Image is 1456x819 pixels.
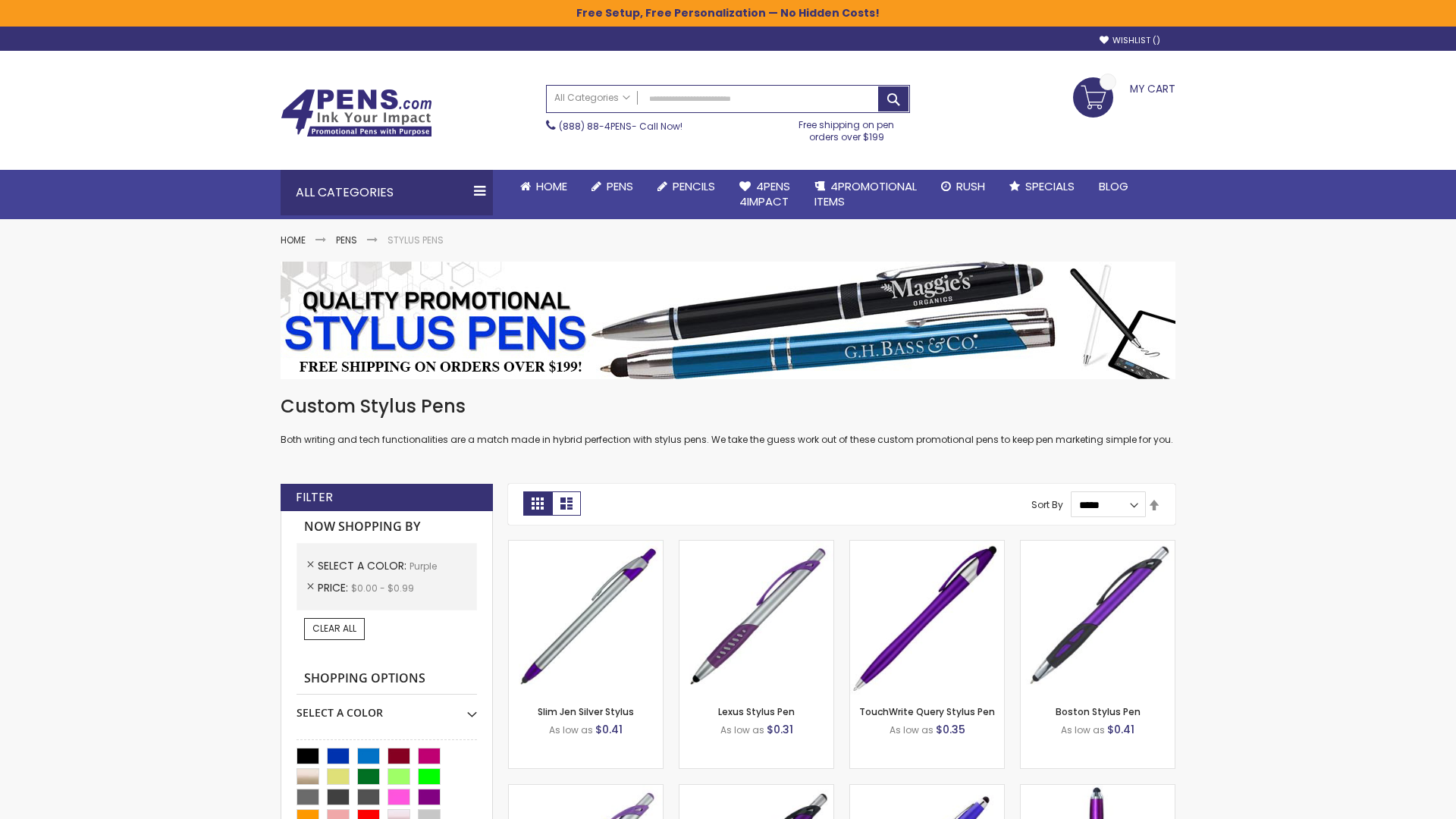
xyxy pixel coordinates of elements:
[351,582,414,595] span: $0.00 - $0.99
[559,120,632,133] a: (888) 88-4PENS
[890,723,934,736] span: As low as
[281,89,432,137] img: 4Pens Custom Pens and Promotional Products
[607,178,633,194] span: Pens
[1021,541,1175,695] img: Boston Stylus Pen-Purple
[297,695,477,720] div: Select A Color
[1099,178,1128,194] span: Blog
[997,170,1087,203] a: Specials
[297,511,477,543] strong: Now Shopping by
[318,558,409,573] span: Select A Color
[547,86,638,111] a: All Categories
[767,722,793,737] span: $0.31
[297,663,477,695] strong: Shopping Options
[336,234,357,246] a: Pens
[673,178,715,194] span: Pencils
[1025,178,1075,194] span: Specials
[304,618,365,639] a: Clear All
[679,540,833,553] a: Lexus Stylus Pen-Purple
[1100,35,1160,46] a: Wishlist
[554,92,630,104] span: All Categories
[509,784,663,797] a: Boston Silver Stylus Pen-Purple
[538,705,634,718] a: Slim Jen Silver Stylus
[318,580,351,595] span: Price
[281,234,306,246] a: Home
[814,178,917,209] span: 4PROMOTIONAL ITEMS
[1031,498,1063,511] label: Sort By
[549,723,593,736] span: As low as
[1061,723,1105,736] span: As low as
[281,394,1175,447] div: Both writing and tech functionalities are a match made in hybrid perfection with stylus pens. We ...
[850,784,1004,797] a: Sierra Stylus Twist Pen-Purple
[1087,170,1141,203] a: Blog
[802,170,929,219] a: 4PROMOTIONALITEMS
[312,622,356,635] span: Clear All
[281,262,1175,379] img: Stylus Pens
[859,705,995,718] a: TouchWrite Query Stylus Pen
[850,541,1004,695] img: TouchWrite Query Stylus Pen-Purple
[936,722,965,737] span: $0.35
[388,234,444,246] strong: Stylus Pens
[1021,540,1175,553] a: Boston Stylus Pen-Purple
[739,178,790,209] span: 4Pens 4impact
[281,170,493,215] div: All Categories
[296,489,333,506] strong: Filter
[409,560,437,573] span: Purple
[595,722,623,737] span: $0.41
[850,540,1004,553] a: TouchWrite Query Stylus Pen-Purple
[1021,784,1175,797] a: TouchWrite Command Stylus Pen-Purple
[720,723,764,736] span: As low as
[727,170,802,219] a: 4Pens4impact
[1107,722,1134,737] span: $0.41
[679,541,833,695] img: Lexus Stylus Pen-Purple
[929,170,997,203] a: Rush
[509,540,663,553] a: Slim Jen Silver Stylus-Purple
[579,170,645,203] a: Pens
[1056,705,1141,718] a: Boston Stylus Pen
[536,178,567,194] span: Home
[783,113,911,143] div: Free shipping on pen orders over $199
[523,491,552,516] strong: Grid
[509,541,663,695] img: Slim Jen Silver Stylus-Purple
[718,705,795,718] a: Lexus Stylus Pen
[679,784,833,797] a: Lexus Metallic Stylus Pen-Purple
[559,120,682,133] span: - Call Now!
[956,178,985,194] span: Rush
[645,170,727,203] a: Pencils
[281,394,1175,419] h1: Custom Stylus Pens
[508,170,579,203] a: Home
